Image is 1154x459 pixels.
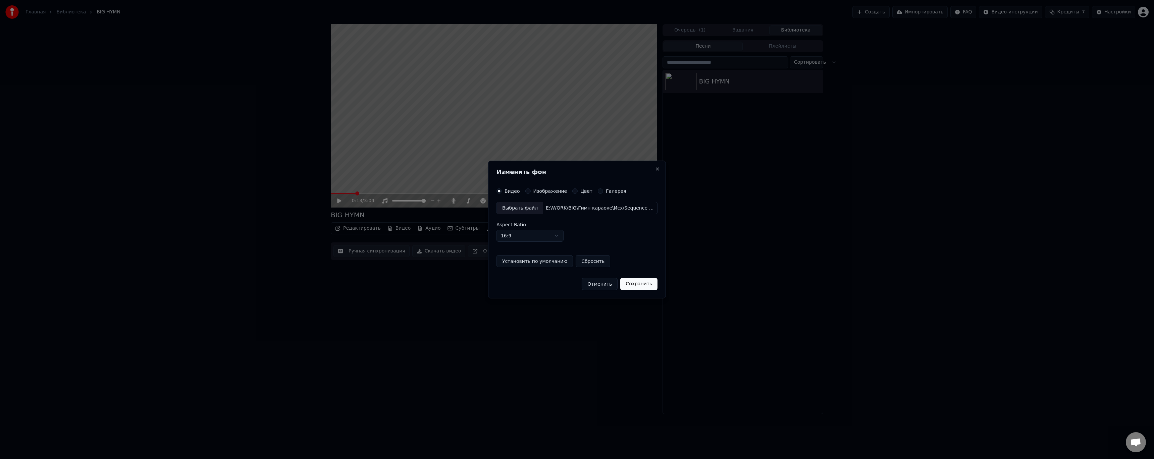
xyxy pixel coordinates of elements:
button: Сохранить [620,278,658,290]
div: Выбрать файл [497,202,543,214]
label: Изображение [533,189,567,193]
label: Aspect Ratio [496,222,658,227]
div: E:\WORK\BIG\Гимн караоке\Исх\Sequence 03.mp4 [543,205,657,212]
label: Видео [505,189,520,193]
h2: Изменить фон [496,169,658,175]
button: Сбросить [576,255,610,267]
label: Цвет [580,189,592,193]
button: Отменить [582,278,618,290]
button: Установить по умолчанию [496,255,573,267]
label: Галерея [606,189,626,193]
